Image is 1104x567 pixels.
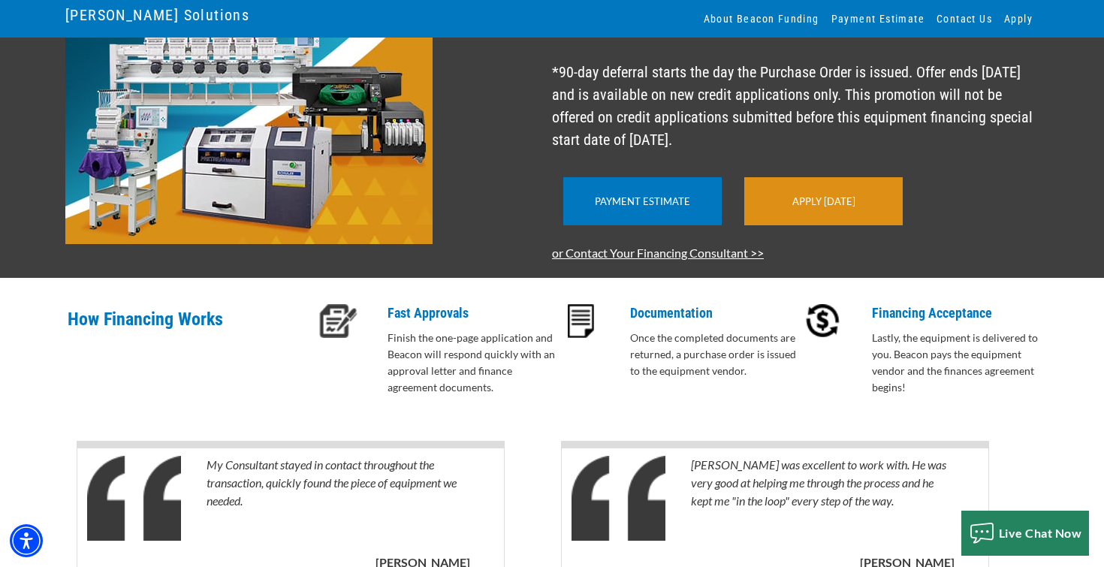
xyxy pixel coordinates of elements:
[68,304,310,353] p: How Financing Works
[691,456,955,546] p: [PERSON_NAME] was excellent to work with. He was very good at helping me through the process and ...
[792,195,855,207] a: Apply [DATE]
[630,330,804,379] p: Once the completed documents are returned, a purchase order is issued to the equipment vendor.
[872,304,1045,322] p: Financing Acceptance
[388,330,561,396] p: Finish the one-page application and Beacon will respond quickly with an approval letter and finan...
[388,304,561,322] p: Fast Approvals
[207,456,470,546] p: My Consultant stayed in contact throughout the transaction, quickly found the piece of equipment ...
[65,2,249,28] a: [PERSON_NAME] Solutions
[10,524,43,557] div: Accessibility Menu
[872,330,1045,396] p: Lastly, the equipment is delivered to you. Beacon pays the equipment vendor and the finances agre...
[999,526,1082,540] span: Live Chat Now
[961,511,1090,556] button: Live Chat Now
[568,304,594,338] img: Documentation
[595,195,690,207] a: Payment Estimate
[552,246,764,260] a: or Contact Your Financing Consultant >>
[319,304,357,338] img: Fast Approvals
[572,456,665,541] img: Quotes
[87,456,181,541] img: Quotes
[630,304,804,322] p: Documentation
